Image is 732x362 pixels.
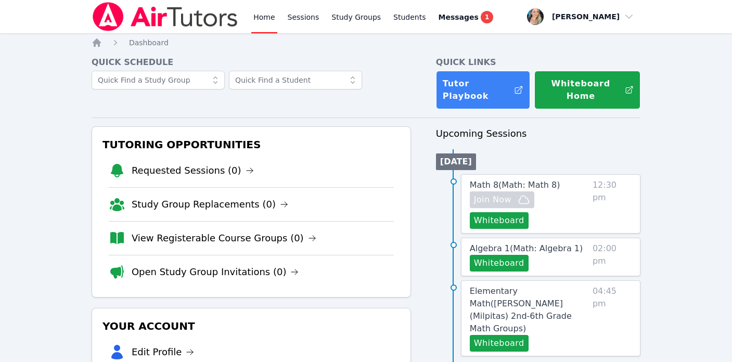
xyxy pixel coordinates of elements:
input: Quick Find a Study Group [92,71,225,89]
img: Air Tutors [92,2,239,31]
li: [DATE] [436,153,476,170]
span: Algebra 1 ( Math: Algebra 1 ) [470,243,583,253]
h4: Quick Links [436,56,640,69]
a: View Registerable Course Groups (0) [132,231,316,245]
button: Whiteboard [470,255,529,271]
h3: Tutoring Opportunities [100,135,402,154]
button: Whiteboard Home [534,71,640,109]
h3: Your Account [100,317,402,335]
span: 04:45 pm [593,285,632,352]
h3: Upcoming Sessions [436,126,640,141]
input: Quick Find a Student [229,71,362,89]
a: Open Study Group Invitations (0) [132,265,299,279]
h4: Quick Schedule [92,56,411,69]
span: 12:30 pm [593,179,632,229]
a: Math 8(Math: Math 8) [470,179,560,191]
a: Edit Profile [132,345,195,359]
a: Dashboard [129,37,169,48]
span: Messages [439,12,479,22]
a: Elementary Math([PERSON_NAME] (Milpitas) 2nd-6th Grade Math Groups) [470,285,588,335]
a: Requested Sessions (0) [132,163,254,178]
span: Join Now [474,193,511,206]
button: Join Now [470,191,534,208]
span: Math 8 ( Math: Math 8 ) [470,180,560,190]
a: Study Group Replacements (0) [132,197,288,212]
button: Whiteboard [470,335,529,352]
button: Whiteboard [470,212,529,229]
span: Elementary Math ( [PERSON_NAME] (Milpitas) 2nd-6th Grade Math Groups ) [470,286,572,333]
nav: Breadcrumb [92,37,640,48]
span: 02:00 pm [593,242,632,271]
span: 1 [481,11,493,23]
a: Algebra 1(Math: Algebra 1) [470,242,583,255]
a: Tutor Playbook [436,71,530,109]
span: Dashboard [129,38,169,47]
